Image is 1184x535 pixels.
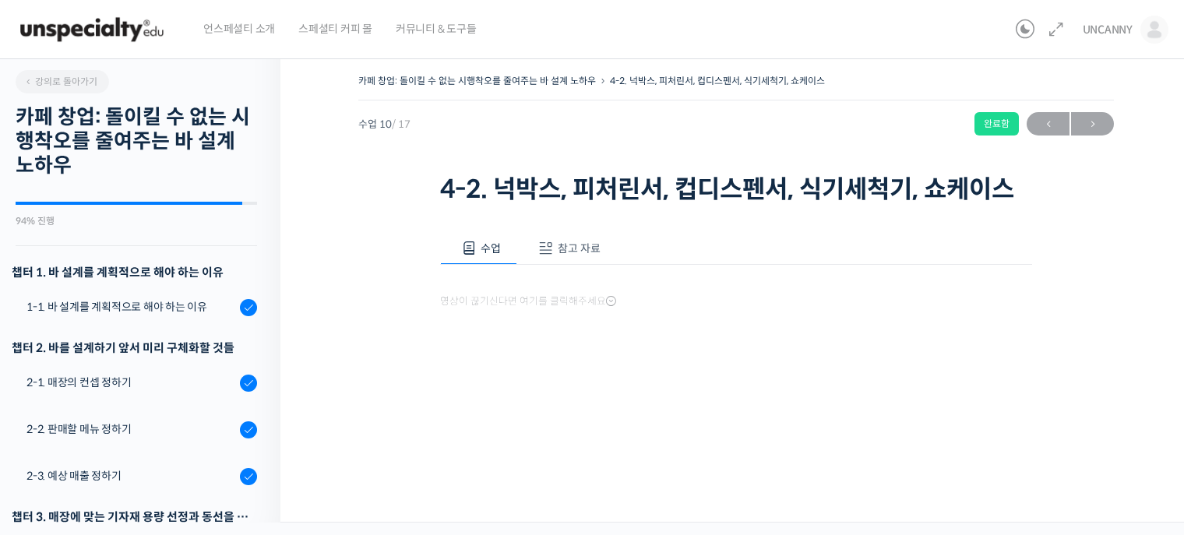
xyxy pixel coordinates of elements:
[12,337,257,358] div: 챕터 2. 바를 설계하기 앞서 미리 구체화할 것들
[1027,112,1069,136] a: ←이전
[1083,23,1133,37] span: UNCANNY
[26,467,235,484] div: 2-3. 예상 매출 정하기
[16,105,257,178] h2: 카페 창업: 돌이킬 수 없는 시행착오를 줄여주는 바 설계 노하우
[1071,112,1114,136] a: 다음→
[358,119,411,129] span: 수업 10
[610,75,825,86] a: 4-2. 넉박스, 피처린서, 컵디스펜서, 식기세척기, 쇼케이스
[26,374,235,391] div: 2-1. 매장의 컨셉 정하기
[12,506,257,527] div: 챕터 3. 매장에 맞는 기자재 용량 선정과 동선을 고려한 기자재 배치
[1071,114,1114,135] span: →
[481,241,501,255] span: 수업
[12,262,257,283] h3: 챕터 1. 바 설계를 계획적으로 해야 하는 이유
[558,241,601,255] span: 참고 자료
[358,75,596,86] a: 카페 창업: 돌이킬 수 없는 시행착오를 줄여주는 바 설계 노하우
[440,295,616,308] span: 영상이 끊기신다면 여기를 클릭해주세요
[440,174,1032,204] h1: 4-2. 넉박스, 피처린서, 컵디스펜서, 식기세척기, 쇼케이스
[26,298,235,315] div: 1-1. 바 설계를 계획적으로 해야 하는 이유
[23,76,97,87] span: 강의로 돌아가기
[1027,114,1069,135] span: ←
[16,70,109,93] a: 강의로 돌아가기
[392,118,411,131] span: / 17
[974,112,1019,136] div: 완료함
[16,216,257,226] div: 94% 진행
[26,421,235,438] div: 2-2. 판매할 메뉴 정하기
